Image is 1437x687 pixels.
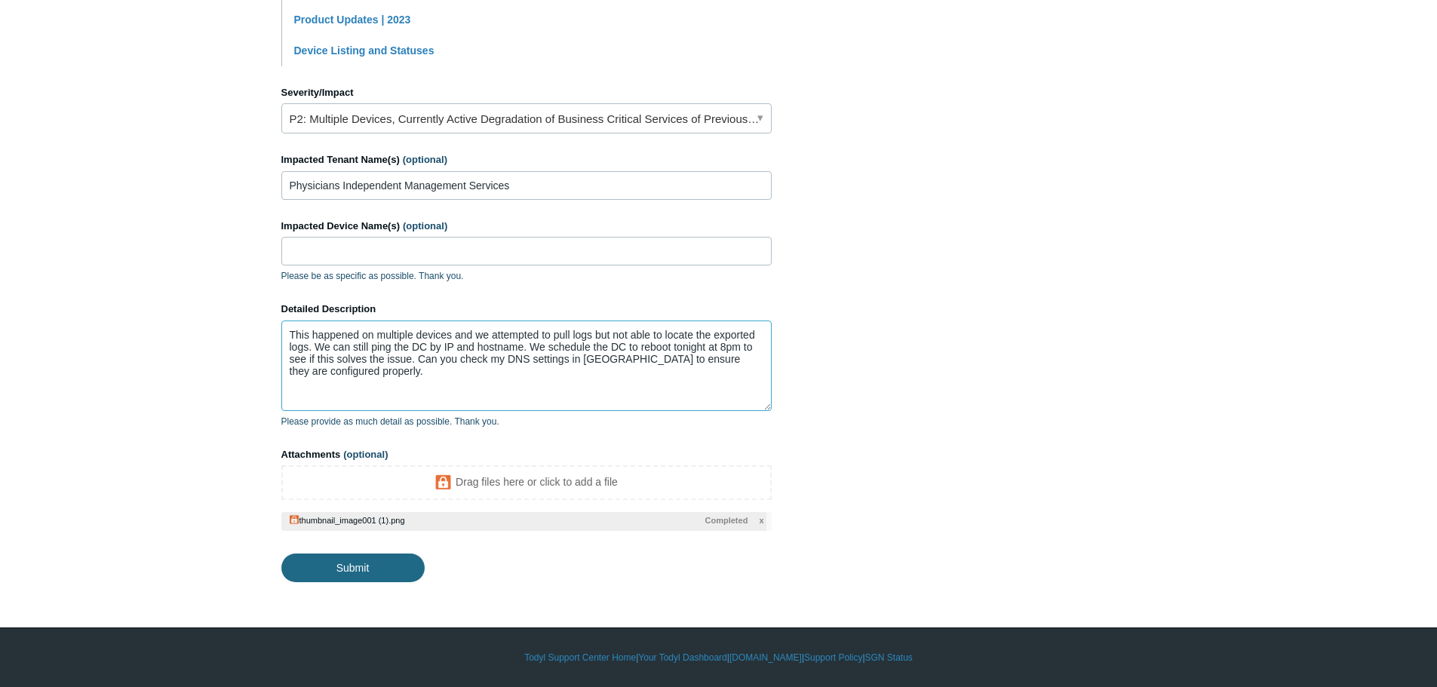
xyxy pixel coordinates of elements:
label: Severity/Impact [281,85,772,100]
span: (optional) [403,220,447,232]
label: Detailed Description [281,302,772,317]
p: Please provide as much detail as possible. Thank you. [281,415,772,428]
span: (optional) [403,154,447,165]
label: Impacted Device Name(s) [281,219,772,234]
a: P2: Multiple Devices, Currently Active Degradation of Business Critical Services of Previously Wo... [281,103,772,133]
a: Todyl Support Center Home [524,651,636,664]
div: | | | | [281,651,1156,664]
a: Product Updates | 2023 [294,14,411,26]
label: Attachments [281,447,772,462]
a: Device Listing and Statuses [294,44,434,57]
p: Please be as specific as possible. Thank you. [281,269,772,283]
a: Support Policy [804,651,862,664]
span: x [759,514,763,527]
label: Impacted Tenant Name(s) [281,152,772,167]
a: [DOMAIN_NAME] [729,651,802,664]
a: Your Todyl Dashboard [638,651,726,664]
span: Completed [705,514,748,527]
span: (optional) [343,449,388,460]
a: SGN Status [865,651,913,664]
input: Submit [281,554,425,582]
